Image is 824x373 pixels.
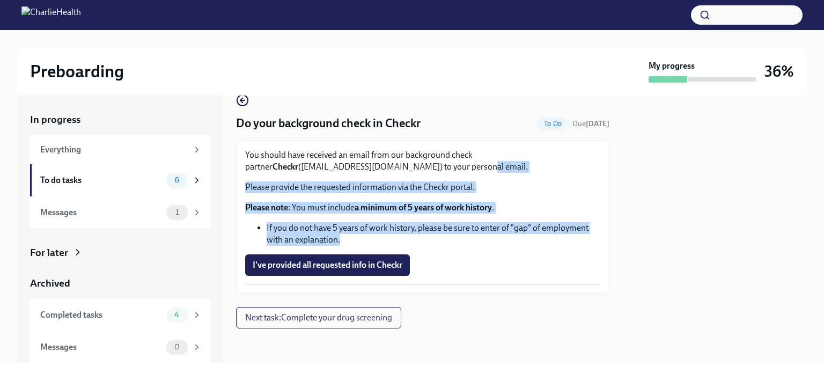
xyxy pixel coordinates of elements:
[245,254,410,276] button: I've provided all requested info in Checkr
[273,162,298,172] strong: Checkr
[236,115,421,131] h4: Do your background check in Checkr
[169,208,185,216] span: 1
[30,113,210,127] a: In progress
[30,164,210,196] a: To do tasks6
[40,174,162,186] div: To do tasks
[245,149,600,173] p: You should have received an email from our background check partner ([EMAIL_ADDRESS][DOMAIN_NAME]...
[245,312,392,323] span: Next task : Complete your drug screening
[245,202,600,214] p: : You must include .
[168,343,186,351] span: 0
[245,181,600,193] p: Please provide the requested information via the Checkr portal.
[572,119,609,128] span: Due
[40,341,162,353] div: Messages
[30,276,210,290] a: Archived
[30,246,210,260] a: For later
[572,119,609,129] span: September 25th, 2025 08:00
[168,176,186,184] span: 6
[30,299,210,331] a: Completed tasks4
[30,331,210,363] a: Messages0
[40,309,162,321] div: Completed tasks
[21,6,81,24] img: CharlieHealth
[168,311,186,319] span: 4
[538,120,568,128] span: To Do
[30,135,210,164] a: Everything
[245,202,288,213] strong: Please note
[253,260,402,270] span: I've provided all requested info in Checkr
[30,246,68,260] div: For later
[30,61,124,82] h2: Preboarding
[355,202,492,213] strong: a minimum of 5 years of work history
[764,62,794,81] h3: 36%
[236,307,401,328] button: Next task:Complete your drug screening
[649,60,695,72] strong: My progress
[40,144,188,156] div: Everything
[30,196,210,229] a: Messages1
[267,222,600,246] li: If you do not have 5 years of work history, please be sure to enter of "gap" of employment with a...
[586,119,609,128] strong: [DATE]
[40,207,162,218] div: Messages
